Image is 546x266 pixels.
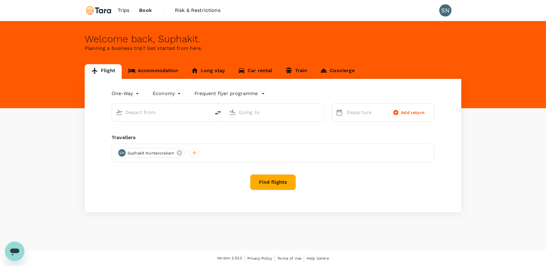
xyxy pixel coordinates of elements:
span: Add return [401,109,425,116]
p: Frequent flyer programme [194,90,258,97]
input: Going to [239,108,311,117]
p: Departure [347,109,383,116]
a: Privacy Policy [247,255,272,262]
div: SN [439,4,452,17]
iframe: Button to launch messaging window [5,242,24,261]
span: Privacy Policy [247,256,272,260]
div: Welcome back , Suphakit . [85,33,461,45]
span: Suphakit Nuntavorakarn [124,150,178,156]
input: Depart from [125,108,198,117]
p: Planning a business trip? Get started from here. [85,45,461,52]
img: Tara Climate Ltd [85,4,113,17]
div: One-Way [112,89,140,98]
a: Train [279,64,314,79]
a: Car rental [231,64,279,79]
span: Book [139,7,152,14]
div: Economy [153,89,182,98]
span: Risk & Restrictions [175,7,220,14]
a: Accommodation [122,64,185,79]
button: Open [320,112,321,113]
a: Long stay [185,64,231,79]
a: Concierge [314,64,361,79]
span: Help Centre [307,256,329,260]
div: Travellers [112,134,434,141]
a: Flight [85,64,122,79]
div: SNSuphakit Nuntavorakarn [117,148,185,158]
div: SN [118,149,126,157]
span: Terms of Use [277,256,301,260]
button: delete [211,105,225,120]
button: Open [206,112,208,113]
a: Terms of Use [277,255,301,262]
button: Frequent flyer programme [194,90,265,97]
button: Find flights [250,174,296,190]
span: Trips [118,7,130,14]
span: Version 3.52.2 [217,255,242,261]
a: Help Centre [307,255,329,262]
